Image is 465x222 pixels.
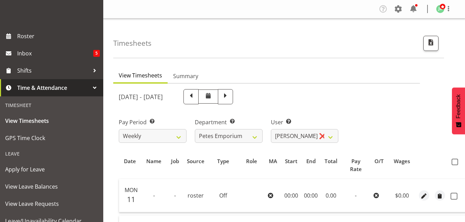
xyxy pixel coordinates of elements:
span: View Timesheets [5,116,98,126]
span: 5 [93,50,100,57]
label: Department [195,118,263,126]
td: 00:00 [281,179,301,212]
span: 11 [127,194,135,204]
span: Source [187,157,204,165]
span: Wages [394,157,410,165]
span: Date [124,157,136,165]
span: MA [269,157,277,165]
a: Apply for Leave [2,161,102,178]
div: Timesheet [2,98,102,112]
span: - [355,192,357,199]
a: View Timesheets [2,112,102,129]
span: View Leave Balances [5,181,98,192]
span: Apply for Leave [5,164,98,175]
span: View Leave Requests [5,199,98,209]
span: GPS Time Clock [5,133,98,143]
a: View Leave Requests [2,195,102,212]
span: Summary [173,72,198,80]
span: Feedback [455,94,462,118]
span: Type [217,157,229,165]
span: Role [246,157,257,165]
span: Mon [125,186,138,194]
td: 00:00 [301,179,320,212]
label: Pay Period [119,118,187,126]
span: - [153,192,155,199]
span: Roster [17,31,100,41]
td: $0.00 [388,179,416,212]
span: View Timesheets [119,71,162,80]
td: Off [209,179,238,212]
span: O/T [374,157,384,165]
span: Name [146,157,161,165]
div: Leave [2,147,102,161]
span: roster [188,192,204,199]
h5: [DATE] - [DATE] [119,93,163,101]
a: GPS Time Clock [2,129,102,147]
label: User [271,118,339,126]
img: jodine-bunn132.jpg [436,5,444,13]
span: Pay Rate [345,157,367,173]
span: Time & Attendance [17,83,89,93]
button: Feedback - Show survey [452,87,465,134]
span: End [306,157,316,165]
h4: Timesheets [113,39,151,47]
span: Inbox [17,48,93,59]
span: Job [171,157,179,165]
button: Export CSV [423,36,438,51]
span: Shifts [17,65,89,76]
span: - [174,192,176,199]
span: Total [325,157,337,165]
td: 0.00 [320,179,341,212]
span: Start [285,157,297,165]
a: View Leave Balances [2,178,102,195]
